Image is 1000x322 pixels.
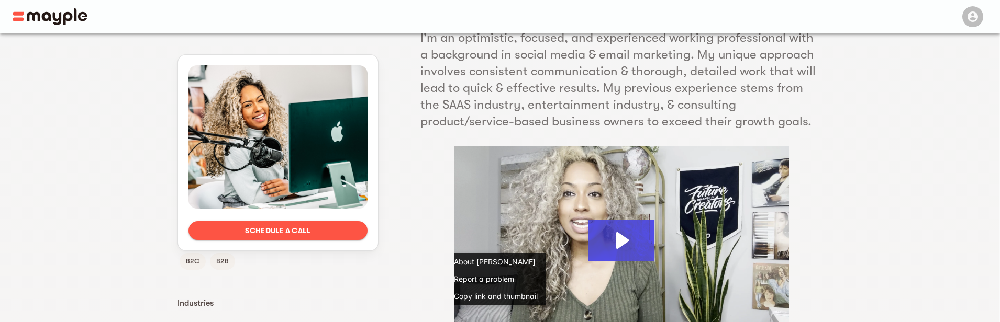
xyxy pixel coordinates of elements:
[13,8,87,25] img: Main logo
[588,220,654,261] button: Play Video: Angel Marie
[180,255,206,268] span: B2C
[446,270,546,287] button: Report a problem
[210,255,235,268] span: B2B
[188,221,368,240] button: Schedule a call
[956,11,987,20] span: Menu
[446,287,546,305] button: Copy link and thumbnail
[446,253,546,270] a: About [PERSON_NAME]
[420,29,823,130] h5: I'm an optimistic, focused, and experienced working professional with a background in social medi...
[197,224,359,237] span: Schedule a call
[177,297,379,309] p: Industries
